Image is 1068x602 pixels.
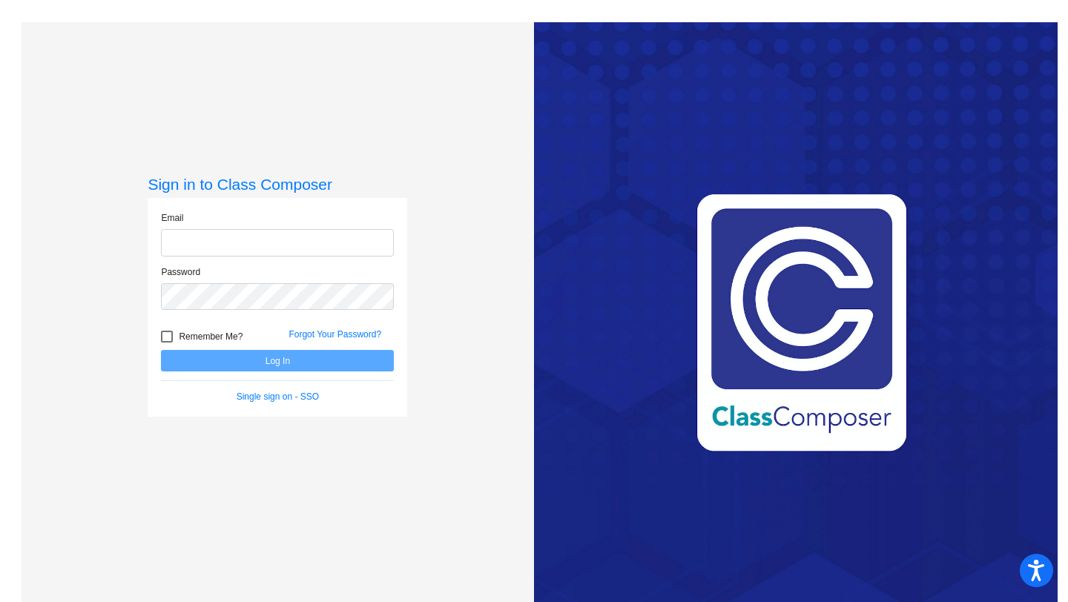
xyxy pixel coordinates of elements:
label: Password [161,265,200,279]
h3: Sign in to Class Composer [148,175,407,193]
a: Single sign on - SSO [237,391,319,402]
a: Forgot Your Password? [289,329,381,340]
button: Log In [161,350,394,371]
label: Email [161,211,183,225]
span: Remember Me? [179,328,243,345]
